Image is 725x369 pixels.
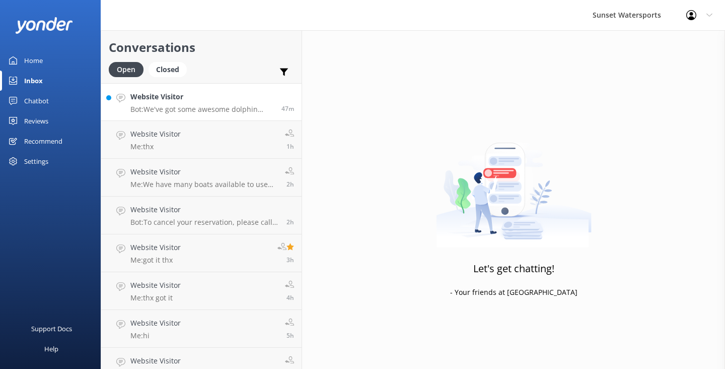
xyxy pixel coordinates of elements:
p: Me: got it thx [130,256,181,265]
a: Website VisitorMe:thx got it4h [101,272,302,310]
div: Help [44,339,58,359]
h4: Website Visitor [130,280,181,291]
p: Me: thx [130,142,181,151]
p: Me: thx got it [130,293,181,302]
p: Bot: To cancel your reservation, please call our office at [PHONE_NUMBER] or email [EMAIL_ADDRESS... [130,218,279,227]
a: Website VisitorBot:We've got some awesome dolphin tours! You can join our Dolphin & Snorkel Combo... [101,83,302,121]
p: Me: hi [130,331,181,340]
p: - Your friends at [GEOGRAPHIC_DATA] [450,287,577,298]
span: Aug 30 2025 04:39pm (UTC -05:00) America/Cancun [286,218,294,226]
h4: Website Visitor [130,242,181,253]
p: Me: We have many boats available to use for full and half days if you are familiar with driving a... [130,180,277,189]
div: Inbox [24,71,43,91]
h4: Website Visitor [130,166,277,177]
h4: Website Visitor [130,204,279,215]
h4: Website Visitor [130,355,226,366]
span: Aug 30 2025 05:03pm (UTC -05:00) America/Cancun [286,180,294,189]
span: Aug 30 2025 01:29pm (UTC -05:00) America/Cancun [286,331,294,340]
h4: Website Visitor [130,318,181,329]
span: Aug 30 2025 03:21pm (UTC -05:00) America/Cancun [286,256,294,264]
a: Website VisitorMe:We have many boats available to use for full and half days if you are familiar ... [101,159,302,197]
a: Website VisitorBot:To cancel your reservation, please call our office at [PHONE_NUMBER] or email ... [101,197,302,234]
a: Website VisitorMe:thx1h [101,121,302,159]
div: Chatbot [24,91,49,111]
a: Closed [149,64,192,75]
div: Closed [149,62,187,77]
div: Recommend [24,131,62,151]
div: Open [109,62,143,77]
h2: Conversations [109,38,294,57]
div: Home [24,50,43,71]
a: Open [109,64,149,75]
h3: Let's get chatting! [473,261,554,277]
h4: Website Visitor [130,91,274,102]
span: Aug 30 2025 06:29pm (UTC -05:00) America/Cancun [281,104,294,113]
span: Aug 30 2025 05:51pm (UTC -05:00) America/Cancun [286,142,294,151]
img: artwork of a man stealing a conversation from at giant smartphone [436,121,592,248]
h4: Website Visitor [130,129,181,140]
div: Settings [24,151,48,171]
img: yonder-white-logo.png [15,17,73,34]
div: Reviews [24,111,48,131]
a: Website VisitorMe:hi5h [101,310,302,348]
p: Bot: We've got some awesome dolphin tours! You can join our Dolphin & Snorkel Combo, which includ... [130,105,274,114]
span: Aug 30 2025 03:02pm (UTC -05:00) America/Cancun [286,293,294,302]
div: Support Docs [31,319,72,339]
a: Website VisitorMe:got it thx3h [101,234,302,272]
